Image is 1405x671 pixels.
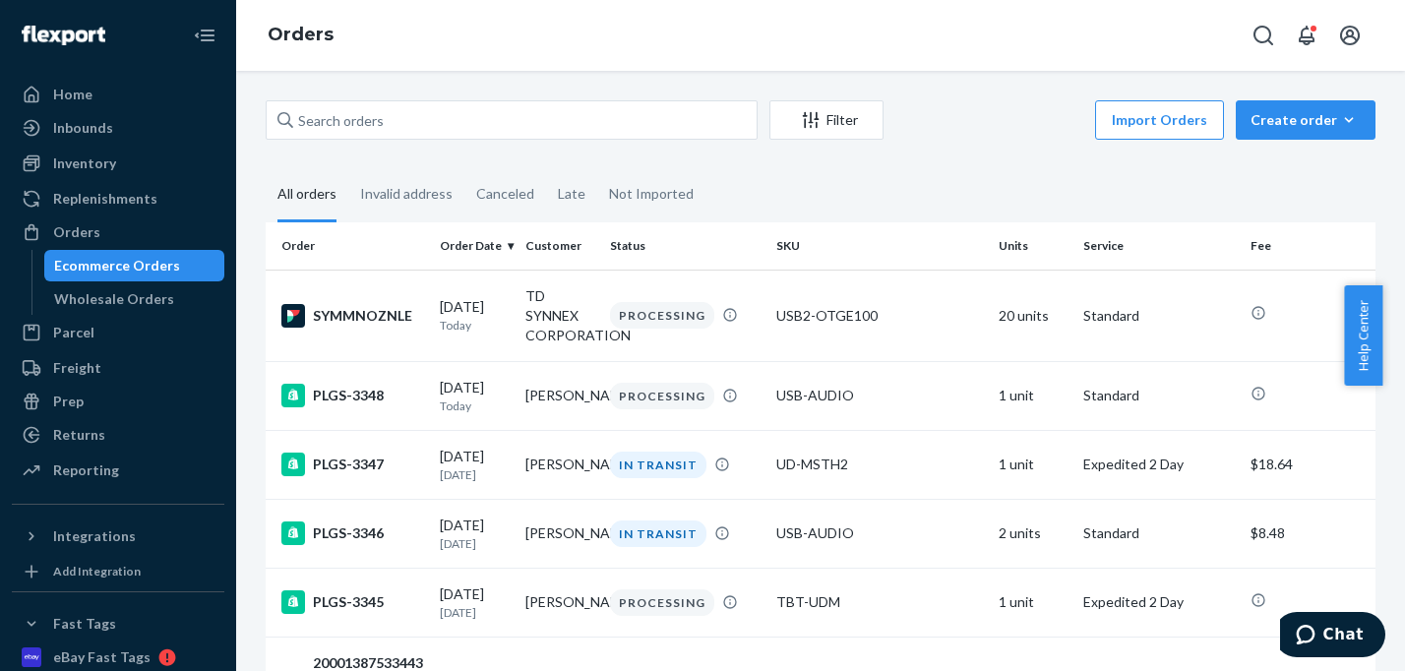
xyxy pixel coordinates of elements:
[53,358,101,378] div: Freight
[1083,523,1234,543] p: Standard
[12,386,224,417] a: Prep
[12,317,224,348] a: Parcel
[440,297,509,334] div: [DATE]
[440,535,509,552] p: [DATE]
[776,386,983,405] div: USB-AUDIO
[1236,100,1375,140] button: Create order
[991,361,1076,430] td: 1 unit
[54,289,174,309] div: Wholesale Orders
[991,222,1076,270] th: Units
[776,523,983,543] div: USB-AUDIO
[12,216,224,248] a: Orders
[991,499,1076,568] td: 2 units
[770,110,883,130] div: Filter
[1344,285,1382,386] button: Help Center
[266,222,432,270] th: Order
[769,100,884,140] button: Filter
[518,568,602,637] td: [PERSON_NAME]
[1083,306,1234,326] p: Standard
[1075,222,1242,270] th: Service
[610,452,706,478] div: IN TRANSIT
[12,608,224,640] button: Fast Tags
[12,183,224,214] a: Replenishments
[252,7,349,64] ol: breadcrumbs
[432,222,517,270] th: Order Date
[1244,16,1283,55] button: Open Search Box
[12,419,224,451] a: Returns
[1287,16,1326,55] button: Open notifications
[1083,455,1234,474] p: Expedited 2 Day
[602,222,768,270] th: Status
[440,317,509,334] p: Today
[440,584,509,621] div: [DATE]
[360,168,453,219] div: Invalid address
[12,455,224,486] a: Reporting
[53,222,100,242] div: Orders
[991,568,1076,637] td: 1 unit
[281,521,424,545] div: PLGS-3346
[768,222,991,270] th: SKU
[525,237,594,254] div: Customer
[185,16,224,55] button: Close Navigation
[440,604,509,621] p: [DATE]
[610,520,706,547] div: IN TRANSIT
[1243,499,1375,568] td: $8.48
[53,647,151,667] div: eBay Fast Tags
[44,250,225,281] a: Ecommerce Orders
[440,397,509,414] p: Today
[53,153,116,173] div: Inventory
[440,447,509,483] div: [DATE]
[609,168,694,219] div: Not Imported
[268,24,334,45] a: Orders
[476,168,534,219] div: Canceled
[1251,110,1361,130] div: Create order
[1095,100,1224,140] button: Import Orders
[558,168,585,219] div: Late
[1083,386,1234,405] p: Standard
[1083,592,1234,612] p: Expedited 2 Day
[53,118,113,138] div: Inbounds
[266,100,758,140] input: Search orders
[44,283,225,315] a: Wholesale Orders
[53,323,94,342] div: Parcel
[1330,16,1370,55] button: Open account menu
[281,453,424,476] div: PLGS-3347
[12,520,224,552] button: Integrations
[440,378,509,414] div: [DATE]
[53,614,116,634] div: Fast Tags
[1243,222,1375,270] th: Fee
[12,112,224,144] a: Inbounds
[440,466,509,483] p: [DATE]
[610,302,714,329] div: PROCESSING
[991,430,1076,499] td: 1 unit
[281,304,424,328] div: SYMMNOZNLE
[12,560,224,583] a: Add Integration
[518,270,602,361] td: TD SYNNEX CORPORATION
[54,256,180,275] div: Ecommerce Orders
[610,383,714,409] div: PROCESSING
[53,189,157,209] div: Replenishments
[518,361,602,430] td: [PERSON_NAME]
[12,79,224,110] a: Home
[776,592,983,612] div: TBT-UDM
[53,526,136,546] div: Integrations
[53,425,105,445] div: Returns
[22,26,105,45] img: Flexport logo
[776,306,983,326] div: USB2-OTGE100
[776,455,983,474] div: UD-MSTH2
[12,148,224,179] a: Inventory
[440,516,509,552] div: [DATE]
[281,590,424,614] div: PLGS-3345
[1280,612,1385,661] iframe: Opens a widget where you can chat to one of our agents
[518,430,602,499] td: [PERSON_NAME]
[277,168,336,222] div: All orders
[53,392,84,411] div: Prep
[53,85,92,104] div: Home
[1243,430,1375,499] td: $18.64
[610,589,714,616] div: PROCESSING
[12,352,224,384] a: Freight
[991,270,1076,361] td: 20 units
[53,460,119,480] div: Reporting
